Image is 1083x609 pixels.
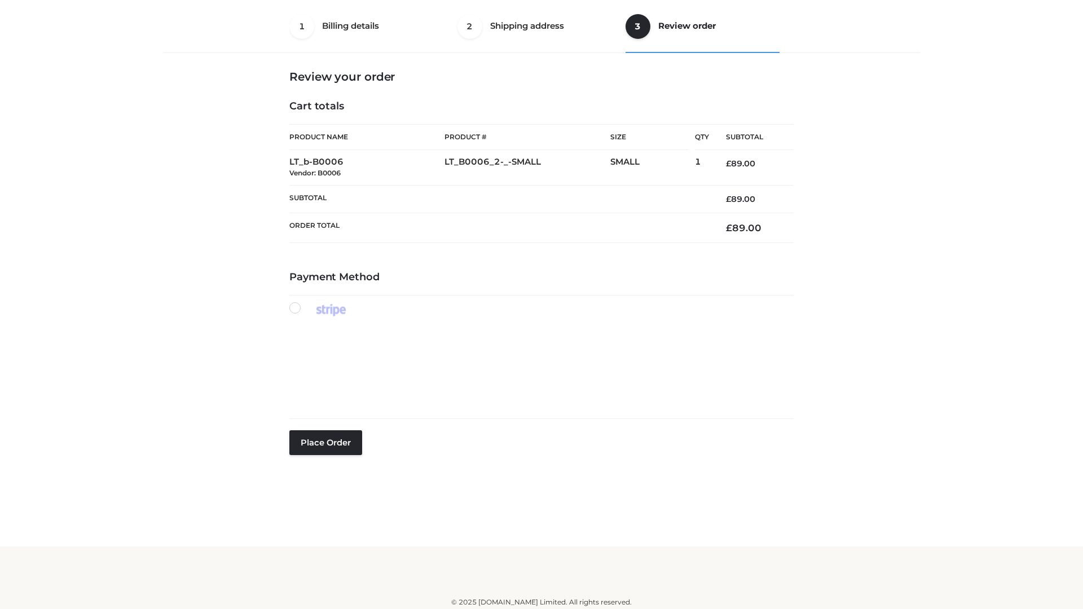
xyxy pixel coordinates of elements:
th: Order Total [289,213,709,243]
bdi: 89.00 [726,222,761,233]
bdi: 89.00 [726,158,755,169]
th: Product Name [289,124,444,150]
h4: Payment Method [289,271,794,284]
th: Product # [444,124,610,150]
div: © 2025 [DOMAIN_NAME] Limited. All rights reserved. [168,597,915,608]
h4: Cart totals [289,100,794,113]
bdi: 89.00 [726,194,755,204]
th: Subtotal [709,125,794,150]
span: £ [726,194,731,204]
button: Place order [289,430,362,455]
td: SMALL [610,150,695,186]
iframe: Secure payment input frame [287,328,791,400]
th: Size [610,125,689,150]
span: £ [726,158,731,169]
span: £ [726,222,732,233]
small: Vendor: B0006 [289,169,341,177]
th: Qty [695,124,709,150]
td: LT_B0006_2-_-SMALL [444,150,610,186]
h3: Review your order [289,70,794,83]
td: 1 [695,150,709,186]
td: LT_b-B0006 [289,150,444,186]
th: Subtotal [289,185,709,213]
